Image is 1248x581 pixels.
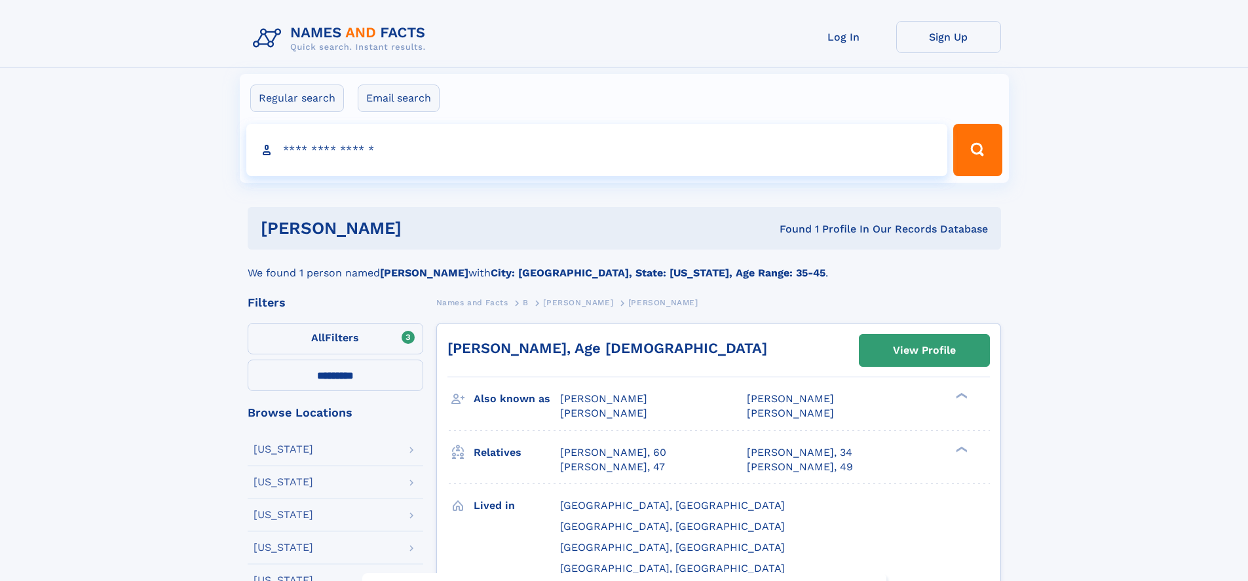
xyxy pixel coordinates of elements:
[560,520,785,533] span: [GEOGRAPHIC_DATA], [GEOGRAPHIC_DATA]
[358,84,440,112] label: Email search
[248,250,1001,281] div: We found 1 person named with .
[560,407,647,419] span: [PERSON_NAME]
[560,445,666,460] a: [PERSON_NAME], 60
[628,298,698,307] span: [PERSON_NAME]
[254,542,313,553] div: [US_STATE]
[543,294,613,310] a: [PERSON_NAME]
[250,84,344,112] label: Regular search
[254,477,313,487] div: [US_STATE]
[590,222,988,236] div: Found 1 Profile In Our Records Database
[893,335,956,365] div: View Profile
[474,495,560,517] h3: Lived in
[436,294,508,310] a: Names and Facts
[560,541,785,553] span: [GEOGRAPHIC_DATA], [GEOGRAPHIC_DATA]
[474,388,560,410] h3: Also known as
[261,220,591,236] h1: [PERSON_NAME]
[543,298,613,307] span: [PERSON_NAME]
[560,392,647,405] span: [PERSON_NAME]
[747,392,834,405] span: [PERSON_NAME]
[474,441,560,464] h3: Relatives
[791,21,896,53] a: Log In
[860,335,989,366] a: View Profile
[953,392,968,400] div: ❯
[560,499,785,512] span: [GEOGRAPHIC_DATA], [GEOGRAPHIC_DATA]
[560,562,785,574] span: [GEOGRAPHIC_DATA], [GEOGRAPHIC_DATA]
[248,323,423,354] label: Filters
[380,267,468,279] b: [PERSON_NAME]
[896,21,1001,53] a: Sign Up
[248,407,423,419] div: Browse Locations
[747,460,853,474] a: [PERSON_NAME], 49
[254,510,313,520] div: [US_STATE]
[747,407,834,419] span: [PERSON_NAME]
[246,124,948,176] input: search input
[311,331,325,344] span: All
[747,445,852,460] a: [PERSON_NAME], 34
[953,445,968,453] div: ❯
[560,460,665,474] a: [PERSON_NAME], 47
[523,298,529,307] span: B
[523,294,529,310] a: B
[248,21,436,56] img: Logo Names and Facts
[248,297,423,309] div: Filters
[254,444,313,455] div: [US_STATE]
[491,267,825,279] b: City: [GEOGRAPHIC_DATA], State: [US_STATE], Age Range: 35-45
[447,340,767,356] a: [PERSON_NAME], Age [DEMOGRAPHIC_DATA]
[953,124,1002,176] button: Search Button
